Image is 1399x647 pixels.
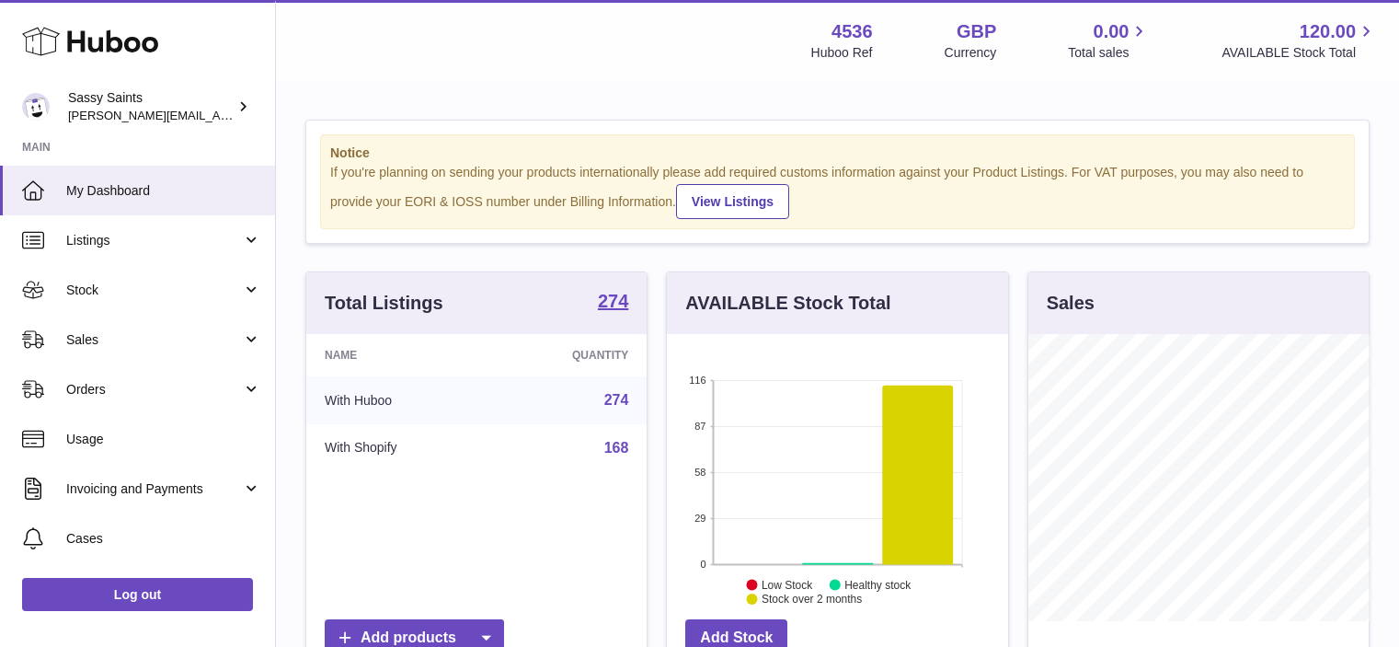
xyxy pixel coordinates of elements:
[66,182,261,200] span: My Dashboard
[66,331,242,349] span: Sales
[695,467,706,478] text: 58
[1068,19,1150,62] a: 0.00 Total sales
[689,375,705,386] text: 116
[66,480,242,498] span: Invoicing and Payments
[676,184,789,219] a: View Listings
[811,44,873,62] div: Huboo Ref
[66,381,242,399] span: Orders
[957,19,996,44] strong: GBP
[844,578,912,591] text: Healthy stock
[1221,44,1377,62] span: AVAILABLE Stock Total
[762,593,862,606] text: Stock over 2 months
[831,19,873,44] strong: 4536
[1068,44,1150,62] span: Total sales
[68,89,234,124] div: Sassy Saints
[604,440,629,456] a: 168
[685,291,890,316] h3: AVAILABLE Stock Total
[66,530,261,548] span: Cases
[490,334,648,376] th: Quantity
[306,424,490,472] td: With Shopify
[695,513,706,524] text: 29
[598,292,628,314] a: 274
[701,559,706,570] text: 0
[330,164,1345,219] div: If you're planning on sending your products internationally please add required customs informati...
[306,334,490,376] th: Name
[66,431,261,448] span: Usage
[598,292,628,310] strong: 274
[604,392,629,408] a: 274
[325,291,443,316] h3: Total Listings
[945,44,997,62] div: Currency
[1047,291,1095,316] h3: Sales
[1094,19,1130,44] span: 0.00
[330,144,1345,162] strong: Notice
[22,93,50,121] img: ramey@sassysaints.com
[1221,19,1377,62] a: 120.00 AVAILABLE Stock Total
[22,578,253,611] a: Log out
[1300,19,1356,44] span: 120.00
[695,421,706,432] text: 87
[68,108,369,122] span: [PERSON_NAME][EMAIL_ADDRESS][DOMAIN_NAME]
[66,232,242,249] span: Listings
[306,376,490,424] td: With Huboo
[66,282,242,299] span: Stock
[762,578,813,591] text: Low Stock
